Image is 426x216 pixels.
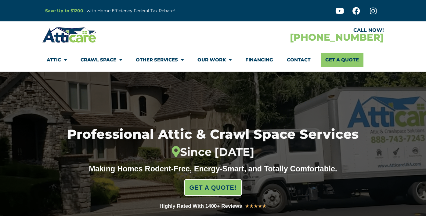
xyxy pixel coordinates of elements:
[197,53,232,67] a: Our Work
[160,202,242,211] div: Highly Rated With 1400+ Reviews
[184,179,242,196] a: GET A QUOTE!
[258,202,262,210] i: ★
[37,146,389,159] div: Since [DATE]
[262,202,266,210] i: ★
[45,8,83,13] a: Save Up to $1200
[77,164,349,173] div: Making Homes Rodent-Free, Energy-Smart, and Totally Comfortable.
[45,7,243,14] p: – with Home Efficiency Federal Tax Rebate!
[81,53,122,67] a: Crawl Space
[249,202,254,210] i: ★
[47,53,379,67] nav: Menu
[321,53,363,67] a: Get A Quote
[190,181,237,194] span: GET A QUOTE!
[37,128,389,159] h1: Professional Attic & Crawl Space Services
[245,53,273,67] a: Financing
[254,202,258,210] i: ★
[47,53,67,67] a: Attic
[245,202,266,210] div: 5/5
[287,53,311,67] a: Contact
[245,202,249,210] i: ★
[136,53,184,67] a: Other Services
[213,28,384,33] div: CALL NOW!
